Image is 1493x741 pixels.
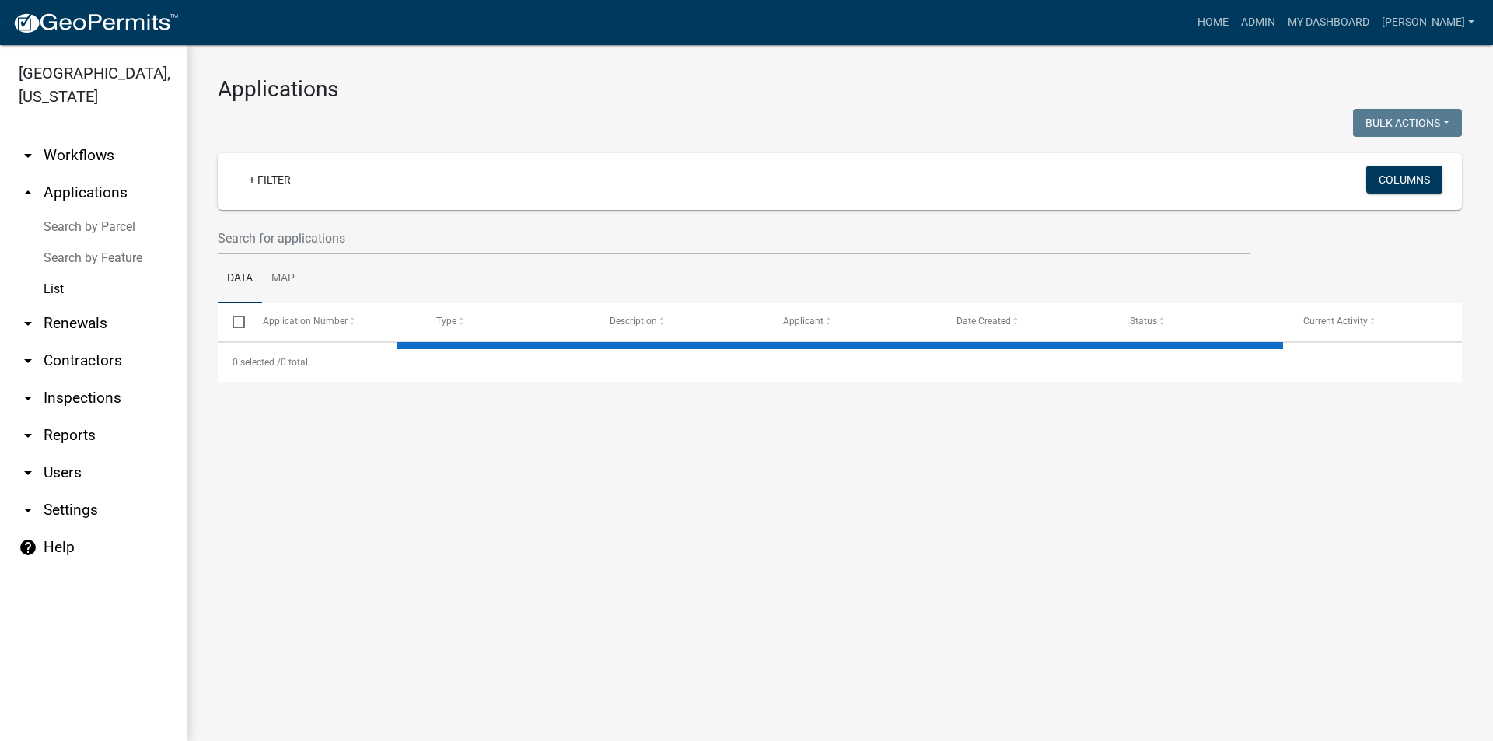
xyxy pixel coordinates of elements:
datatable-header-cell: Applicant [768,303,942,341]
i: help [19,538,37,557]
datatable-header-cell: Type [421,303,594,341]
i: arrow_drop_down [19,501,37,519]
i: arrow_drop_down [19,314,37,333]
a: Map [262,254,304,304]
input: Search for applications [218,222,1250,254]
div: 0 total [218,343,1462,382]
a: [PERSON_NAME] [1376,8,1481,37]
span: 0 selected / [233,357,281,368]
button: Columns [1366,166,1442,194]
span: Current Activity [1303,316,1368,327]
span: Status [1130,316,1157,327]
a: My Dashboard [1281,8,1376,37]
span: Applicant [783,316,823,327]
i: arrow_drop_up [19,184,37,202]
datatable-header-cell: Description [595,303,768,341]
a: Home [1191,8,1235,37]
datatable-header-cell: Application Number [247,303,421,341]
span: Type [436,316,456,327]
i: arrow_drop_down [19,426,37,445]
span: Date Created [956,316,1011,327]
i: arrow_drop_down [19,351,37,370]
i: arrow_drop_down [19,463,37,482]
h3: Applications [218,76,1462,103]
i: arrow_drop_down [19,146,37,165]
i: arrow_drop_down [19,389,37,407]
datatable-header-cell: Status [1115,303,1288,341]
datatable-header-cell: Current Activity [1288,303,1462,341]
datatable-header-cell: Date Created [942,303,1115,341]
span: Description [610,316,657,327]
button: Bulk Actions [1353,109,1462,137]
a: + Filter [236,166,303,194]
span: Application Number [263,316,348,327]
datatable-header-cell: Select [218,303,247,341]
a: Data [218,254,262,304]
a: Admin [1235,8,1281,37]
